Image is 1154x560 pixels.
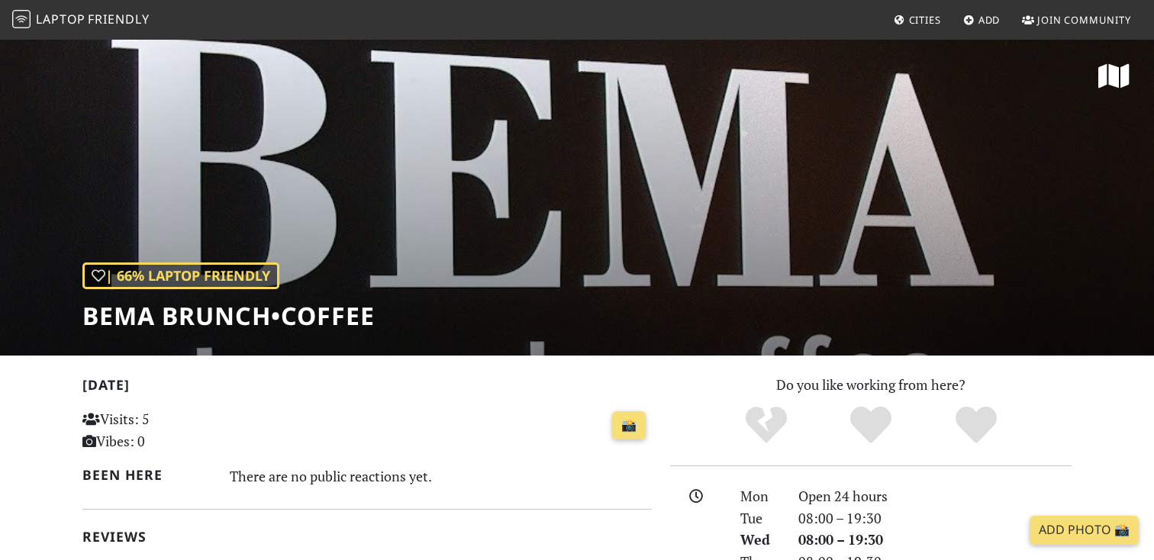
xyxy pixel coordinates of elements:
div: There are no public reactions yet. [230,464,653,488]
p: Visits: 5 Vibes: 0 [82,408,260,452]
span: Cities [909,13,941,27]
a: Add [957,6,1007,34]
span: Add [978,13,1001,27]
span: Laptop [36,11,85,27]
div: Wed [731,529,789,551]
a: Add Photo 📸 [1030,516,1139,545]
div: Open 24 hours [789,485,1081,507]
img: LaptopFriendly [12,10,31,28]
div: 08:00 – 19:30 [789,529,1081,551]
a: Join Community [1016,6,1137,34]
div: Tue [731,507,789,529]
div: No [714,404,819,446]
h2: Been here [82,467,211,483]
div: 08:00 – 19:30 [789,507,1081,529]
span: Friendly [88,11,149,27]
div: | 66% Laptop Friendly [82,262,279,289]
div: Mon [731,485,789,507]
h1: BEMA brunch•coffee [82,301,375,330]
a: Cities [888,6,947,34]
a: LaptopFriendly LaptopFriendly [12,7,150,34]
span: Join Community [1037,13,1131,27]
h2: [DATE] [82,377,652,399]
div: Yes [818,404,924,446]
h2: Reviews [82,529,652,545]
a: 📸 [612,411,646,440]
div: Definitely! [924,404,1029,446]
p: Do you like working from here? [670,374,1072,396]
